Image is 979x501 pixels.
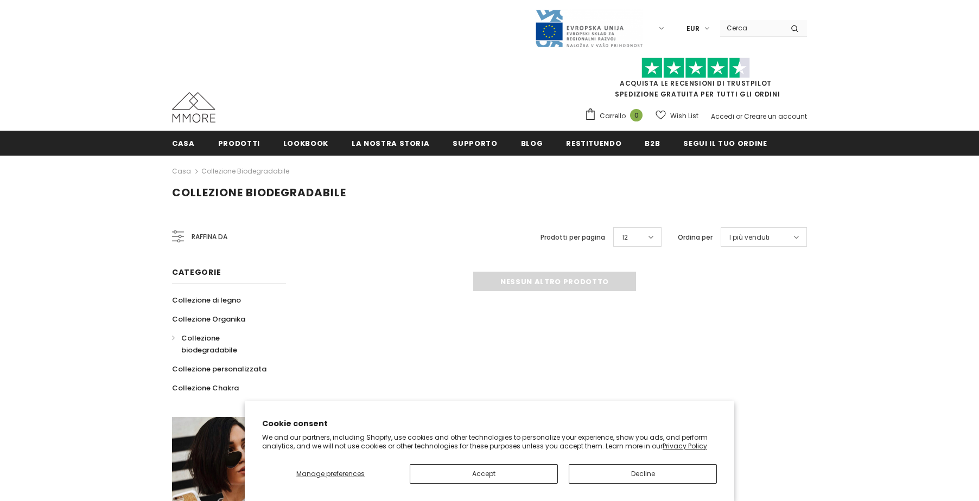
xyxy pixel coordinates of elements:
[283,138,328,149] span: Lookbook
[172,165,191,178] a: Casa
[172,295,241,305] span: Collezione di legno
[622,232,628,243] span: 12
[192,231,227,243] span: Raffina da
[711,112,734,121] a: Accedi
[630,109,643,121] span: 0
[172,314,245,324] span: Collezione Organika
[744,112,807,121] a: Creare un account
[172,310,245,329] a: Collezione Organika
[283,131,328,155] a: Lookbook
[683,138,767,149] span: Segui il tuo ordine
[686,23,700,34] span: EUR
[645,138,660,149] span: B2B
[453,138,497,149] span: supporto
[736,112,742,121] span: or
[535,9,643,48] img: Javni Razpis
[521,138,543,149] span: Blog
[172,92,215,123] img: Casi MMORE
[172,185,346,200] span: Collezione biodegradabile
[584,62,807,99] span: SPEDIZIONE GRATUITA PER TUTTI GLI ORDINI
[352,131,429,155] a: La nostra storia
[181,333,237,355] span: Collezione biodegradabile
[172,364,266,374] span: Collezione personalizzata
[663,441,707,451] a: Privacy Policy
[678,232,713,243] label: Ordina per
[296,469,365,478] span: Manage preferences
[172,359,266,378] a: Collezione personalizzata
[172,138,195,149] span: Casa
[566,131,621,155] a: Restituendo
[218,131,260,155] a: Prodotti
[262,464,399,484] button: Manage preferences
[410,464,558,484] button: Accept
[641,57,750,79] img: Fidati di Pilot Stars
[584,108,648,124] a: Carrello 0
[352,138,429,149] span: La nostra storia
[218,138,260,149] span: Prodotti
[172,131,195,155] a: Casa
[566,138,621,149] span: Restituendo
[172,267,221,278] span: Categorie
[535,23,643,33] a: Javni Razpis
[172,291,241,310] a: Collezione di legno
[683,131,767,155] a: Segui il tuo ordine
[620,79,772,88] a: Acquista le recensioni di TrustPilot
[172,378,239,397] a: Collezione Chakra
[172,383,239,393] span: Collezione Chakra
[262,418,717,429] h2: Cookie consent
[541,232,605,243] label: Prodotti per pagina
[670,111,698,121] span: Wish List
[600,111,626,121] span: Carrello
[569,464,717,484] button: Decline
[729,232,770,243] span: I più venduti
[521,131,543,155] a: Blog
[645,131,660,155] a: B2B
[201,166,289,176] a: Collezione biodegradabile
[453,131,497,155] a: supporto
[656,106,698,125] a: Wish List
[172,329,274,359] a: Collezione biodegradabile
[262,433,717,450] p: We and our partners, including Shopify, use cookies and other technologies to personalize your ex...
[720,20,783,36] input: Search Site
